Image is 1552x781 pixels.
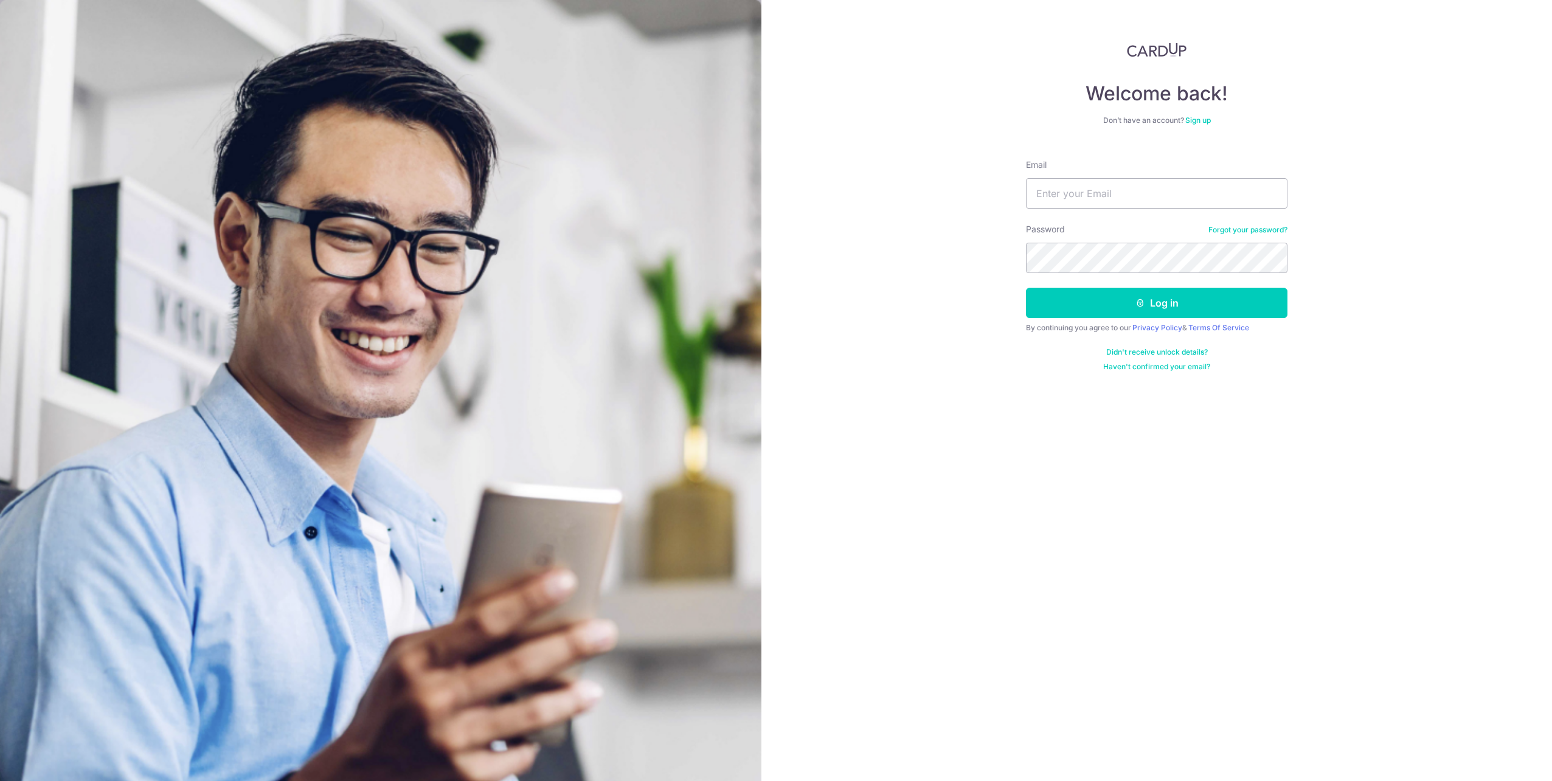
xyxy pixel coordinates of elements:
[1026,288,1287,318] button: Log in
[1026,116,1287,125] div: Don’t have an account?
[1208,225,1287,235] a: Forgot your password?
[1103,362,1210,372] a: Haven't confirmed your email?
[1026,159,1047,171] label: Email
[1127,43,1187,57] img: CardUp Logo
[1026,178,1287,209] input: Enter your Email
[1188,323,1249,332] a: Terms Of Service
[1026,82,1287,106] h4: Welcome back!
[1185,116,1211,125] a: Sign up
[1026,323,1287,333] div: By continuing you agree to our &
[1132,323,1182,332] a: Privacy Policy
[1106,347,1208,357] a: Didn't receive unlock details?
[1026,223,1065,235] label: Password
